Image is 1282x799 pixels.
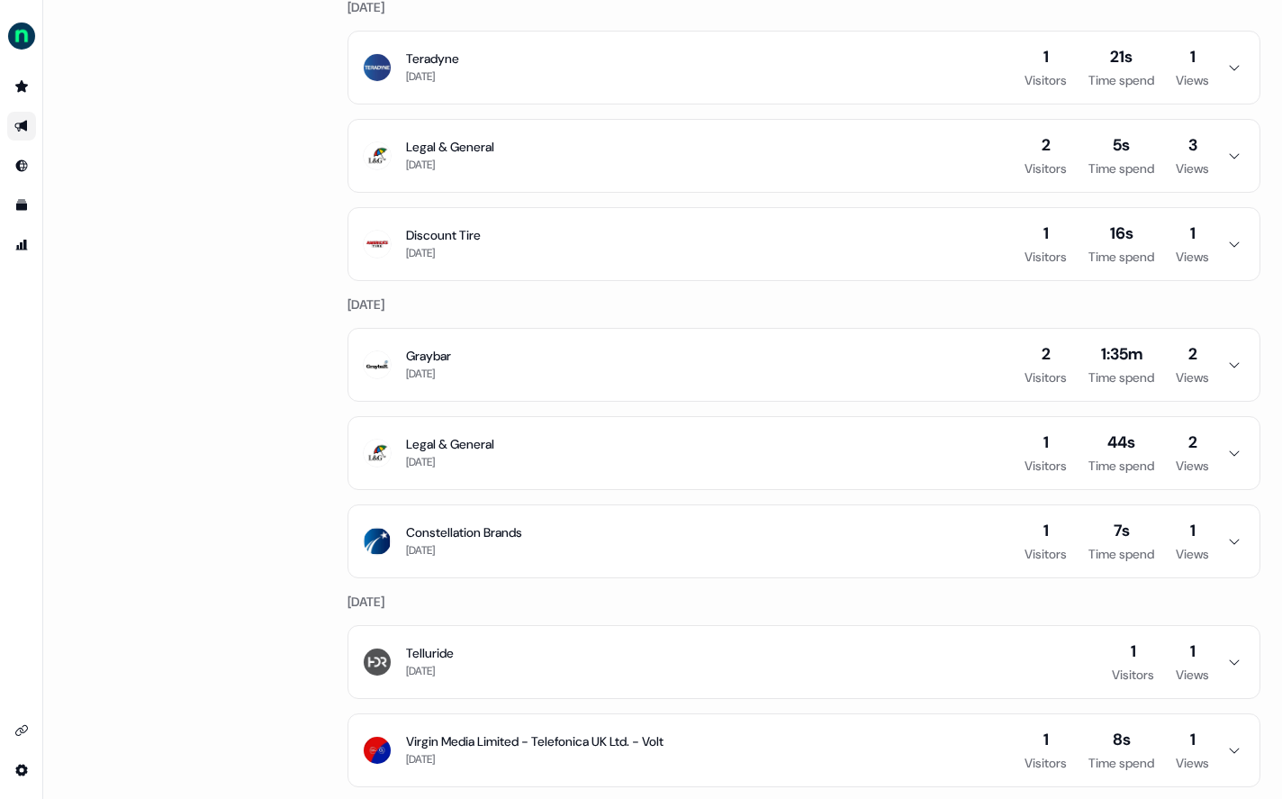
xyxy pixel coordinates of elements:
[1025,368,1067,386] div: Visitors
[348,505,1259,577] button: Constellation Brands[DATE]1Visitors7sTime spend1Views
[406,644,454,662] div: Telluride
[1088,159,1154,177] div: Time spend
[1113,729,1131,750] div: 8s
[1110,222,1133,244] div: 16s
[1176,545,1209,563] div: Views
[1088,545,1154,563] div: Time spend
[348,593,1260,611] div: [DATE]
[348,120,1259,192] button: Legal & General[DATE]2Visitors5sTime spend3Views
[348,714,1259,786] button: Virgin Media Limited - Telefonica UK Ltd. - Volt[DATE]1Visitors8sTime spend1Views
[406,365,435,383] div: [DATE]
[1043,222,1049,244] div: 1
[1088,754,1154,772] div: Time spend
[348,32,1259,104] button: Teradyne[DATE]1Visitors21sTime spend1Views
[1088,248,1154,266] div: Time spend
[1107,431,1135,453] div: 44s
[1088,71,1154,89] div: Time spend
[406,662,435,680] div: [DATE]
[406,541,435,559] div: [DATE]
[7,112,36,141] a: Go to outbound experience
[1043,431,1049,453] div: 1
[406,226,481,244] div: Discount Tire
[1176,71,1209,89] div: Views
[1176,248,1209,266] div: Views
[1188,343,1197,365] div: 2
[1190,222,1196,244] div: 1
[406,347,451,365] div: Graybar
[406,750,435,768] div: [DATE]
[1043,729,1049,750] div: 1
[1025,71,1067,89] div: Visitors
[406,156,435,174] div: [DATE]
[406,68,435,86] div: [DATE]
[1190,520,1196,541] div: 1
[1190,46,1196,68] div: 1
[1025,248,1067,266] div: Visitors
[1113,134,1130,156] div: 5s
[1025,159,1067,177] div: Visitors
[406,453,435,471] div: [DATE]
[7,72,36,101] a: Go to prospects
[7,191,36,220] a: Go to templates
[406,523,522,541] div: Constellation Brands
[7,756,36,785] a: Go to integrations
[1190,729,1196,750] div: 1
[1025,545,1067,563] div: Visitors
[7,151,36,180] a: Go to Inbound
[1188,431,1197,453] div: 2
[1043,520,1049,541] div: 1
[1188,134,1197,156] div: 3
[1176,754,1209,772] div: Views
[406,732,664,750] div: Virgin Media Limited - Telefonica UK Ltd. - Volt
[348,417,1259,489] button: Legal & General[DATE]1Visitors44sTime spend2Views
[406,435,494,453] div: Legal & General
[348,626,1259,698] button: Telluride[DATE]1Visitors1Views
[1114,520,1130,541] div: 7s
[1176,666,1209,684] div: Views
[1176,457,1209,475] div: Views
[1112,666,1154,684] div: Visitors
[406,244,435,262] div: [DATE]
[348,329,1259,401] button: Graybar[DATE]2Visitors1:35mTime spend2Views
[1042,343,1051,365] div: 2
[1190,640,1196,662] div: 1
[1110,46,1133,68] div: 21s
[1088,457,1154,475] div: Time spend
[1088,368,1154,386] div: Time spend
[406,50,459,68] div: Teradyne
[7,231,36,259] a: Go to attribution
[348,208,1259,280] button: Discount Tire[DATE]1Visitors16sTime spend1Views
[1131,640,1136,662] div: 1
[1043,46,1049,68] div: 1
[348,295,1260,313] div: [DATE]
[1025,457,1067,475] div: Visitors
[1042,134,1051,156] div: 2
[1176,368,1209,386] div: Views
[1176,159,1209,177] div: Views
[406,138,494,156] div: Legal & General
[1025,754,1067,772] div: Visitors
[1101,343,1142,365] div: 1:35m
[7,716,36,745] a: Go to integrations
